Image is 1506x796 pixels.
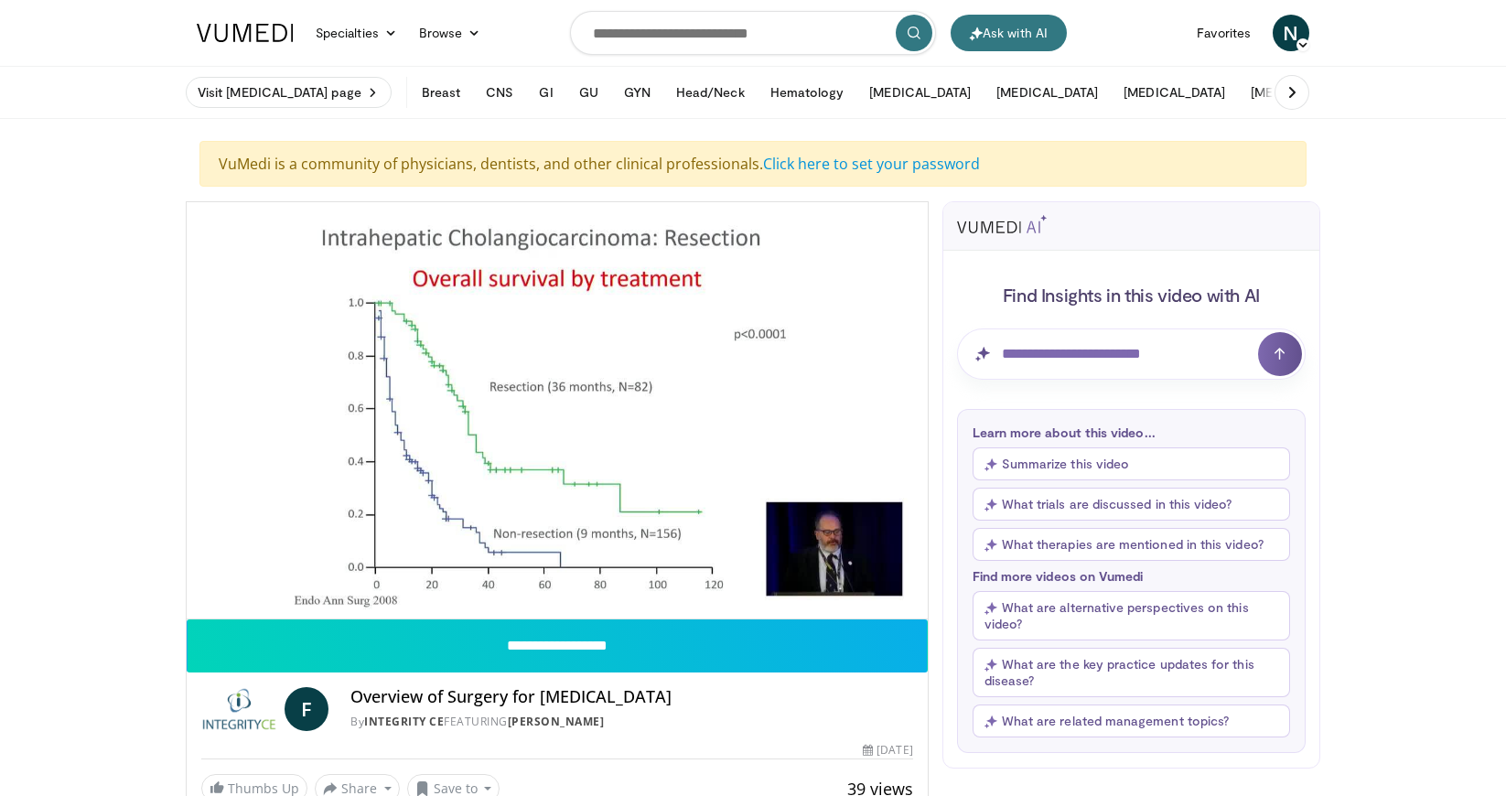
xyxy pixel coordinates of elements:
[973,568,1290,584] p: Find more videos on Vumedi
[350,687,912,707] h4: Overview of Surgery for [MEDICAL_DATA]
[1113,74,1236,111] button: [MEDICAL_DATA]
[197,24,294,42] img: VuMedi Logo
[973,705,1290,737] button: What are related management topics?
[1273,15,1309,51] a: N
[199,141,1307,187] div: VuMedi is a community of physicians, dentists, and other clinical professionals.
[973,425,1290,440] p: Learn more about this video...
[305,15,408,51] a: Specialties
[957,283,1306,307] h4: Find Insights in this video with AI
[201,687,277,731] img: Integrity CE
[350,714,912,730] div: By FEATURING
[973,488,1290,521] button: What trials are discussed in this video?
[957,328,1306,380] input: Question for AI
[973,447,1290,480] button: Summarize this video
[763,154,980,174] a: Click here to set your password
[858,74,982,111] button: [MEDICAL_DATA]
[1186,15,1262,51] a: Favorites
[985,74,1109,111] button: [MEDICAL_DATA]
[973,528,1290,561] button: What therapies are mentioned in this video?
[957,215,1047,233] img: vumedi-ai-logo.svg
[568,74,609,111] button: GU
[408,15,492,51] a: Browse
[973,591,1290,640] button: What are alternative perspectives on this video?
[528,74,564,111] button: GI
[973,648,1290,697] button: What are the key practice updates for this disease?
[570,11,936,55] input: Search topics, interventions
[285,687,328,731] a: F
[187,202,928,619] video-js: Video Player
[364,714,444,729] a: Integrity CE
[186,77,392,108] a: Visit [MEDICAL_DATA] page
[411,74,471,111] button: Breast
[1240,74,1363,111] button: [MEDICAL_DATA]
[475,74,524,111] button: CNS
[951,15,1067,51] button: Ask with AI
[508,714,605,729] a: [PERSON_NAME]
[863,742,912,758] div: [DATE]
[613,74,662,111] button: GYN
[665,74,756,111] button: Head/Neck
[759,74,855,111] button: Hematology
